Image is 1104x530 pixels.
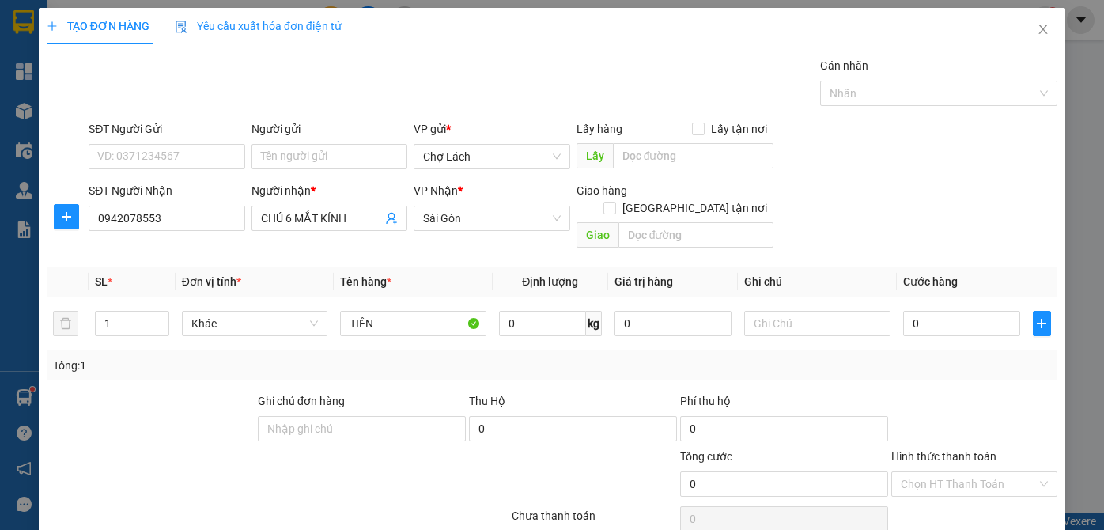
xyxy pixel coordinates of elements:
[47,21,58,32] span: plus
[53,311,78,336] button: delete
[258,416,466,441] input: Ghi chú đơn hàng
[820,59,868,72] label: Gán nhãn
[577,184,627,197] span: Giao hàng
[522,275,578,288] span: Định lượng
[414,184,458,197] span: VP Nhận
[191,312,319,335] span: Khác
[414,120,569,138] div: VP gửi
[175,20,342,32] span: Yêu cầu xuất hóa đơn điện tử
[340,275,391,288] span: Tên hàng
[47,20,149,32] span: TẠO ĐƠN HÀNG
[1021,8,1065,52] button: Close
[577,222,618,248] span: Giao
[616,199,773,217] span: [GEOGRAPHIC_DATA] tận nơi
[53,357,427,374] div: Tổng: 1
[614,311,732,336] input: 0
[744,311,890,336] input: Ghi Chú
[340,311,486,336] input: VD: Bàn, Ghế
[903,275,958,288] span: Cước hàng
[891,450,996,463] label: Hình thức thanh toán
[1033,311,1052,336] button: plus
[680,392,888,416] div: Phí thu hộ
[586,311,602,336] span: kg
[423,145,560,168] span: Chợ Lách
[89,182,244,199] div: SĐT Người Nhận
[175,21,187,33] img: icon
[55,210,78,223] span: plus
[577,123,622,135] span: Lấy hàng
[423,206,560,230] span: Sài Gòn
[258,395,345,407] label: Ghi chú đơn hàng
[738,267,897,297] th: Ghi chú
[54,204,79,229] button: plus
[89,120,244,138] div: SĐT Người Gửi
[705,120,773,138] span: Lấy tận nơi
[1034,317,1051,330] span: plus
[469,395,505,407] span: Thu Hộ
[680,450,732,463] span: Tổng cước
[613,143,773,168] input: Dọc đường
[251,182,407,199] div: Người nhận
[385,212,398,225] span: user-add
[95,275,108,288] span: SL
[182,275,241,288] span: Đơn vị tính
[614,275,673,288] span: Giá trị hàng
[251,120,407,138] div: Người gửi
[618,222,773,248] input: Dọc đường
[1037,23,1049,36] span: close
[577,143,613,168] span: Lấy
